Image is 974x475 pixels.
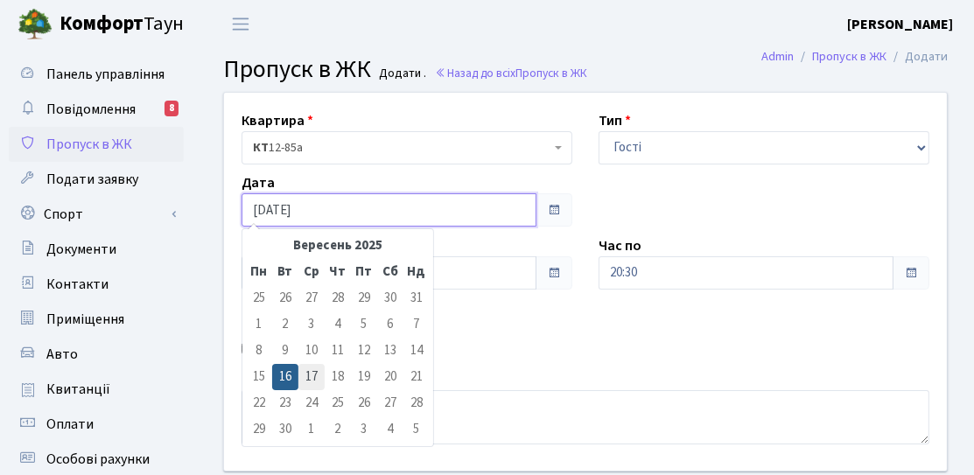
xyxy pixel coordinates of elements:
[9,372,184,407] a: Квитанції
[9,57,184,92] a: Панель управління
[735,38,974,75] nav: breadcrumb
[242,172,275,193] label: Дата
[298,364,325,390] td: 17
[9,197,184,232] a: Спорт
[376,66,427,81] small: Додати .
[599,110,631,131] label: Тип
[298,390,325,416] td: 24
[272,364,298,390] td: 16
[351,390,377,416] td: 26
[377,311,403,338] td: 6
[325,416,351,443] td: 2
[298,311,325,338] td: 3
[847,15,953,34] b: [PERSON_NAME]
[9,337,184,372] a: Авто
[403,390,430,416] td: 28
[253,139,269,157] b: КТ
[46,275,109,294] span: Контакти
[377,338,403,364] td: 13
[60,10,144,38] b: Комфорт
[272,338,298,364] td: 9
[253,139,550,157] span: <b>КТ</b>&nbsp;&nbsp;&nbsp;&nbsp;12-85а
[351,364,377,390] td: 19
[325,285,351,311] td: 28
[325,390,351,416] td: 25
[46,415,94,434] span: Оплати
[46,380,110,399] span: Квитанції
[18,7,53,42] img: logo.png
[351,285,377,311] td: 29
[325,338,351,364] td: 11
[9,92,184,127] a: Повідомлення8
[325,364,351,390] td: 18
[298,338,325,364] td: 10
[46,170,138,189] span: Подати заявку
[886,47,948,66] li: Додати
[272,259,298,285] th: Вт
[351,311,377,338] td: 5
[812,47,886,66] a: Пропуск в ЖК
[325,259,351,285] th: Чт
[272,416,298,443] td: 30
[242,131,572,164] span: <b>КТ</b>&nbsp;&nbsp;&nbsp;&nbsp;12-85а
[272,390,298,416] td: 23
[325,311,351,338] td: 4
[46,100,136,119] span: Повідомлення
[599,235,641,256] label: Час по
[223,52,371,87] span: Пропуск в ЖК
[246,285,272,311] td: 25
[9,407,184,442] a: Оплати
[9,267,184,302] a: Контакти
[246,259,272,285] th: Пн
[298,259,325,285] th: Ср
[377,364,403,390] td: 20
[298,416,325,443] td: 1
[298,285,325,311] td: 27
[46,65,165,84] span: Панель управління
[435,65,587,81] a: Назад до всіхПропуск в ЖК
[9,302,184,337] a: Приміщення
[847,14,953,35] a: [PERSON_NAME]
[272,285,298,311] td: 26
[272,233,403,259] th: Вересень 2025
[351,338,377,364] td: 12
[165,101,179,116] div: 8
[377,390,403,416] td: 27
[246,364,272,390] td: 15
[246,416,272,443] td: 29
[272,311,298,338] td: 2
[403,416,430,443] td: 5
[46,135,132,154] span: Пропуск в ЖК
[377,416,403,443] td: 4
[403,259,430,285] th: Нд
[403,285,430,311] td: 31
[242,110,313,131] label: Квартира
[761,47,794,66] a: Admin
[377,259,403,285] th: Сб
[46,310,124,329] span: Приміщення
[46,450,150,469] span: Особові рахунки
[377,285,403,311] td: 30
[46,240,116,259] span: Документи
[9,232,184,267] a: Документи
[403,338,430,364] td: 14
[403,311,430,338] td: 7
[60,10,184,39] span: Таун
[9,127,184,162] a: Пропуск в ЖК
[351,416,377,443] td: 3
[9,162,184,197] a: Подати заявку
[246,390,272,416] td: 22
[219,10,263,38] button: Переключити навігацію
[403,364,430,390] td: 21
[246,338,272,364] td: 8
[351,259,377,285] th: Пт
[46,345,78,364] span: Авто
[246,311,272,338] td: 1
[515,65,587,81] span: Пропуск в ЖК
